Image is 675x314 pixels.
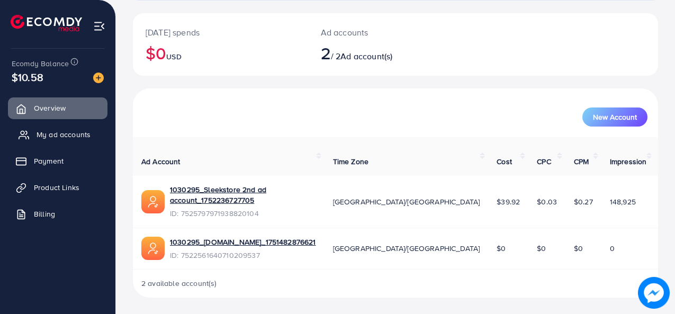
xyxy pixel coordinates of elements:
span: $0 [574,243,583,254]
a: Billing [8,203,107,225]
span: [GEOGRAPHIC_DATA]/[GEOGRAPHIC_DATA] [333,243,480,254]
span: ID: 7525797971938820104 [170,208,316,219]
span: CPC [537,156,551,167]
img: ic-ads-acc.e4c84228.svg [141,190,165,213]
button: New Account [582,107,647,127]
span: Impression [610,156,647,167]
a: 1030295_[DOMAIN_NAME]_1751482876621 [170,237,316,247]
span: $0.27 [574,196,593,207]
span: 2 [321,41,331,65]
p: Ad accounts [321,26,427,39]
span: $0.03 [537,196,557,207]
span: [GEOGRAPHIC_DATA]/[GEOGRAPHIC_DATA] [333,196,480,207]
span: Time Zone [333,156,368,167]
a: 1030295_Sleekstore 2nd ad account_1752236727705 [170,184,316,206]
span: Overview [34,103,66,113]
span: 0 [610,243,615,254]
span: 148,925 [610,196,636,207]
span: Billing [34,209,55,219]
span: New Account [593,113,637,121]
span: $39.92 [497,196,520,207]
span: My ad accounts [37,129,91,140]
a: Overview [8,97,107,119]
span: Ad Account [141,156,181,167]
span: Ecomdy Balance [12,58,69,69]
h2: $0 [146,43,295,63]
span: USD [166,51,181,62]
span: ID: 7522561640710209537 [170,250,316,261]
a: Payment [8,150,107,172]
p: [DATE] spends [146,26,295,39]
img: logo [11,15,82,31]
a: My ad accounts [8,124,107,145]
span: $0 [537,243,546,254]
span: $0 [497,243,506,254]
h2: / 2 [321,43,427,63]
span: Product Links [34,182,79,193]
a: Product Links [8,177,107,198]
span: CPM [574,156,589,167]
img: menu [93,20,105,32]
span: Ad account(s) [340,50,392,62]
img: image [93,73,104,83]
span: 2 available account(s) [141,278,217,289]
span: Payment [34,156,64,166]
span: $10.58 [12,69,43,85]
span: Cost [497,156,512,167]
img: ic-ads-acc.e4c84228.svg [141,237,165,260]
img: image [638,277,670,309]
